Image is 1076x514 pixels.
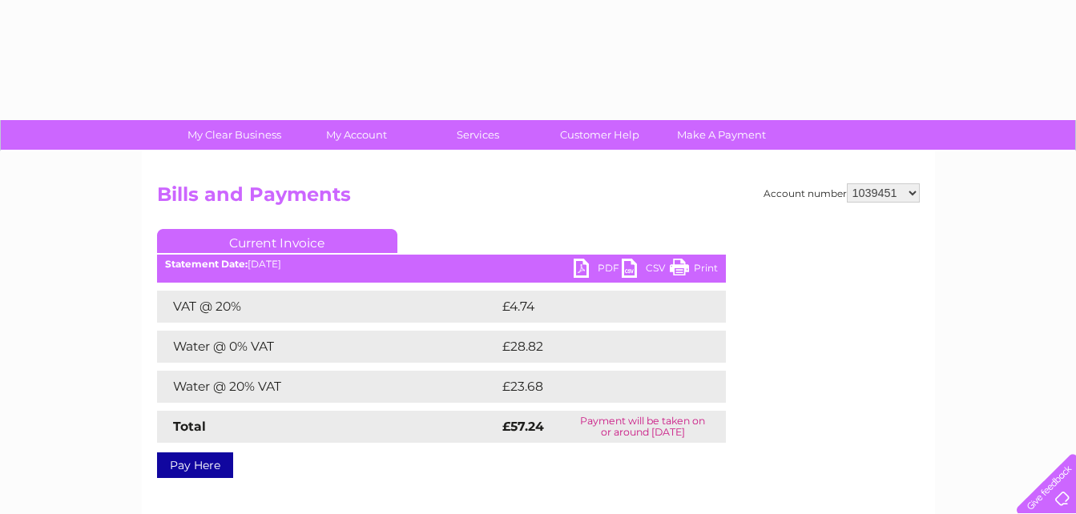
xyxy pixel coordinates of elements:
[534,120,666,150] a: Customer Help
[157,331,498,363] td: Water @ 0% VAT
[574,259,622,282] a: PDF
[622,259,670,282] a: CSV
[173,419,206,434] strong: Total
[157,452,233,478] a: Pay Here
[670,259,718,282] a: Print
[655,120,788,150] a: Make A Payment
[157,259,726,270] div: [DATE]
[157,291,498,323] td: VAT @ 20%
[157,371,498,403] td: Water @ 20% VAT
[165,258,248,270] b: Statement Date:
[290,120,422,150] a: My Account
[168,120,300,150] a: My Clear Business
[498,371,694,403] td: £23.68
[764,183,920,203] div: Account number
[157,183,920,214] h2: Bills and Payments
[412,120,544,150] a: Services
[498,331,694,363] td: £28.82
[560,411,726,443] td: Payment will be taken on or around [DATE]
[498,291,688,323] td: £4.74
[157,229,397,253] a: Current Invoice
[502,419,544,434] strong: £57.24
